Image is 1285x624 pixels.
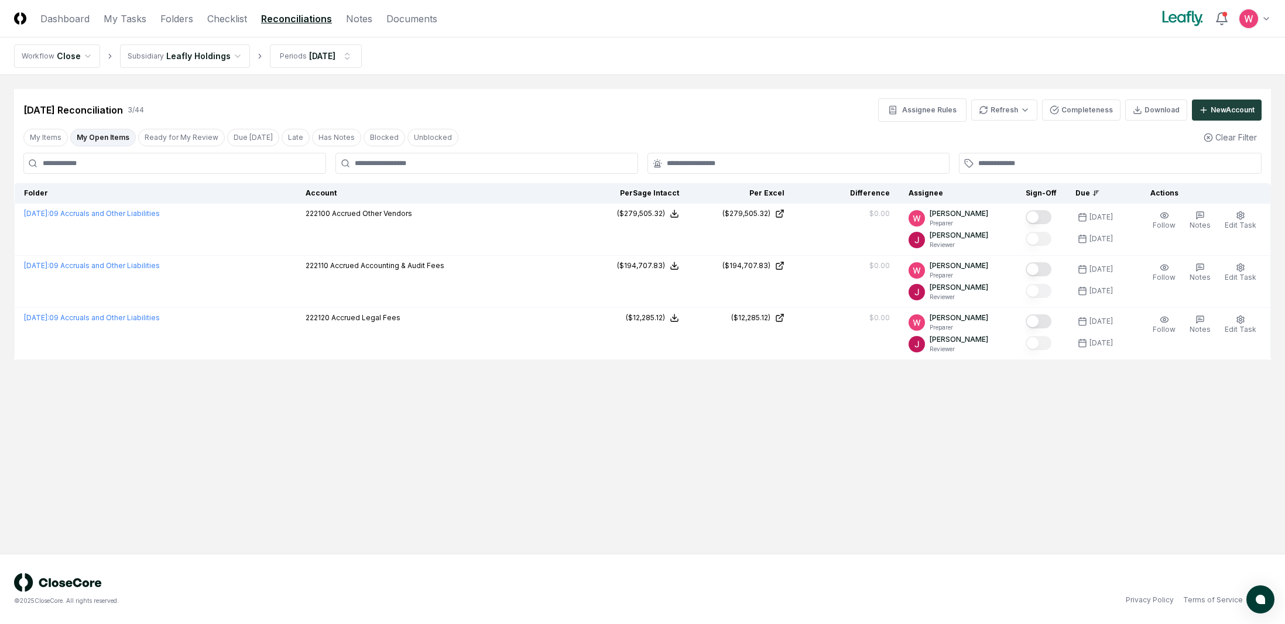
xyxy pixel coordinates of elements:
[1225,221,1256,229] span: Edit Task
[930,293,988,301] p: Reviewer
[583,183,688,204] th: Per Sage Intacct
[930,271,988,280] p: Preparer
[24,313,160,322] a: [DATE]:09 Accruals and Other Liabilities
[1150,313,1178,337] button: Follow
[15,183,297,204] th: Folder
[1190,325,1211,334] span: Notes
[1026,336,1051,350] button: Mark complete
[617,208,679,219] button: ($279,505.32)
[930,219,988,228] p: Preparer
[1125,100,1187,121] button: Download
[14,12,26,25] img: Logo
[971,100,1037,121] button: Refresh
[1126,595,1174,605] a: Privacy Policy
[930,241,988,249] p: Reviewer
[14,44,362,68] nav: breadcrumb
[128,51,164,61] div: Subsidiary
[930,230,988,241] p: [PERSON_NAME]
[869,260,890,271] div: $0.00
[1026,210,1051,224] button: Mark complete
[930,323,988,332] p: Preparer
[280,51,307,61] div: Periods
[909,232,925,248] img: ACg8ocJfBSitaon9c985KWe3swqK2kElzkAv-sHk65QWxGQz4ldowg=s96-c
[930,345,988,354] p: Reviewer
[698,313,784,323] a: ($12,285.12)
[1222,260,1259,285] button: Edit Task
[1089,264,1113,275] div: [DATE]
[14,573,102,592] img: logo
[722,260,770,271] div: ($194,707.83)
[1141,188,1262,198] div: Actions
[1222,313,1259,337] button: Edit Task
[306,209,330,218] span: 222100
[1150,208,1178,233] button: Follow
[1016,183,1066,204] th: Sign-Off
[24,261,160,270] a: [DATE]:09 Accruals and Other Liabilities
[1026,232,1051,246] button: Mark complete
[909,284,925,300] img: ACg8ocJfBSitaon9c985KWe3swqK2kElzkAv-sHk65QWxGQz4ldowg=s96-c
[386,12,437,26] a: Documents
[909,262,925,279] img: ACg8ocIceHSWyQfagGvDoxhDyw_3B2kX-HJcUhl_gb0t8GGG-Ydwuw=s96-c
[1089,316,1113,327] div: [DATE]
[1153,325,1176,334] span: Follow
[1089,338,1113,348] div: [DATE]
[14,596,643,605] div: © 2025 CloseCore. All rights reserved.
[24,261,49,270] span: [DATE] :
[1153,273,1176,282] span: Follow
[104,12,146,26] a: My Tasks
[1026,314,1051,328] button: Mark complete
[22,51,54,61] div: Workflow
[306,261,328,270] span: 222110
[330,261,444,270] span: Accrued Accounting & Audit Fees
[869,208,890,219] div: $0.00
[1089,212,1113,222] div: [DATE]
[128,105,144,115] div: 3 / 44
[1192,100,1262,121] button: NewAccount
[1211,105,1255,115] div: New Account
[407,129,458,146] button: Unblocked
[617,260,679,271] button: ($194,707.83)
[261,12,332,26] a: Reconciliations
[24,209,49,218] span: [DATE] :
[227,129,279,146] button: Due Today
[1042,100,1120,121] button: Completeness
[24,313,49,322] span: [DATE] :
[270,44,362,68] button: Periods[DATE]
[909,314,925,331] img: ACg8ocIceHSWyQfagGvDoxhDyw_3B2kX-HJcUhl_gb0t8GGG-Ydwuw=s96-c
[1246,585,1274,613] button: atlas-launcher
[138,129,225,146] button: Ready for My Review
[1187,313,1213,337] button: Notes
[1089,234,1113,244] div: [DATE]
[930,208,988,219] p: [PERSON_NAME]
[332,209,412,218] span: Accrued Other Vendors
[23,103,123,117] div: [DATE] Reconciliation
[688,183,794,204] th: Per Excel
[364,129,405,146] button: Blocked
[794,183,899,204] th: Difference
[1239,9,1258,28] img: ACg8ocIceHSWyQfagGvDoxhDyw_3B2kX-HJcUhl_gb0t8GGG-Ydwuw=s96-c
[930,334,988,345] p: [PERSON_NAME]
[24,209,160,218] a: [DATE]:09 Accruals and Other Liabilities
[878,98,967,122] button: Assignee Rules
[1225,273,1256,282] span: Edit Task
[1183,595,1243,605] a: Terms of Service
[1187,260,1213,285] button: Notes
[1026,284,1051,298] button: Mark complete
[40,12,90,26] a: Dashboard
[1089,286,1113,296] div: [DATE]
[909,210,925,227] img: ACg8ocIceHSWyQfagGvDoxhDyw_3B2kX-HJcUhl_gb0t8GGG-Ydwuw=s96-c
[626,313,665,323] div: ($12,285.12)
[698,260,784,271] a: ($194,707.83)
[1160,9,1205,28] img: Leafly logo
[617,260,665,271] div: ($194,707.83)
[309,50,335,62] div: [DATE]
[899,183,1016,204] th: Assignee
[930,313,988,323] p: [PERSON_NAME]
[1222,208,1259,233] button: Edit Task
[626,313,679,323] button: ($12,285.12)
[930,260,988,271] p: [PERSON_NAME]
[306,188,574,198] div: Account
[909,336,925,352] img: ACg8ocJfBSitaon9c985KWe3swqK2kElzkAv-sHk65QWxGQz4ldowg=s96-c
[1026,262,1051,276] button: Mark complete
[869,313,890,323] div: $0.00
